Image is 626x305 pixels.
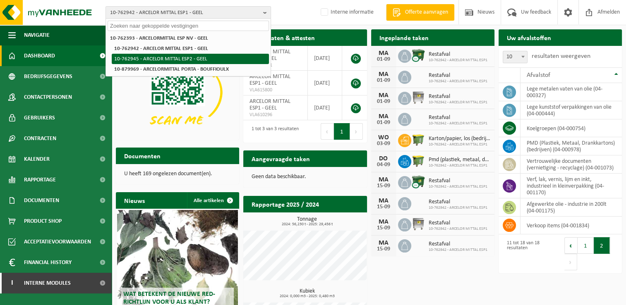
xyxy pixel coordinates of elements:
[429,205,487,210] span: 10-762942 - ARCELOR MITTAL ESP1
[24,128,56,149] span: Contracten
[24,66,72,87] span: Bedrijfsgegevens
[24,169,56,190] span: Rapportage
[375,92,392,99] div: MA
[429,157,490,163] span: Pmd (plastiek, metaal, drankkartons) (bedrijven)
[411,175,425,189] img: WB-1100-CU
[375,113,392,120] div: MA
[375,162,392,168] div: 04-09
[24,252,72,273] span: Financial History
[24,87,72,107] span: Contactpersonen
[520,101,622,119] td: lege kunststof verpakkingen van olie (04-000444)
[321,123,334,140] button: Previous
[564,237,578,254] button: Previous
[429,142,490,147] span: 10-762942 - ARCELOR MITTAL ESP1
[411,91,425,105] img: WB-1100-GAL-GY-02
[527,72,550,79] span: Afvalstof
[112,54,269,64] li: 10-762945 - ARCELOR MITTAL ESP2 - GEEL
[375,204,392,210] div: 15-09
[429,93,487,100] span: Restafval
[503,51,527,63] span: 10
[112,43,269,54] li: 10-762942 - ARCELOR MITTAL ESP1 - GEEL
[429,79,487,84] span: 10-762942 - ARCELOR MITTAL ESP1
[499,29,559,45] h2: Uw afvalstoffen
[24,211,62,231] span: Product Shop
[24,45,55,66] span: Dashboard
[124,171,231,177] p: U heeft 169 ongelezen document(en).
[371,29,437,45] h2: Ingeplande taken
[520,217,622,234] td: verkoop items (04-001834)
[520,119,622,137] td: koelgroepen (04-000754)
[386,4,454,21] a: Offerte aanvragen
[375,78,392,83] div: 01-09
[375,155,392,162] div: DO
[334,123,350,140] button: 1
[375,50,392,57] div: MA
[375,57,392,62] div: 01-09
[375,219,392,225] div: MA
[429,100,487,105] span: 10-762942 - ARCELOR MITTAL ESP1
[247,217,367,226] h3: Tonnage
[578,237,594,254] button: 1
[116,148,169,164] h2: Documenten
[375,240,392,246] div: MA
[503,51,528,63] span: 10
[429,163,490,168] span: 10-762942 - ARCELOR MITTAL ESP1
[308,71,343,95] td: [DATE]
[564,254,577,270] button: Next
[375,225,392,231] div: 15-09
[24,25,50,45] span: Navigatie
[429,241,487,248] span: Restafval
[305,212,366,229] a: Bekijk rapportage
[247,294,367,298] span: 2024: 0,000 m3 - 2025: 0,480 m3
[319,6,374,19] label: Interne informatie
[375,120,392,126] div: 01-09
[24,231,91,252] span: Acceptatievoorwaarden
[429,199,487,205] span: Restafval
[429,220,487,226] span: Restafval
[594,237,610,254] button: 2
[110,36,208,41] strong: 10-762393 - ARCELORMITTAL ESP NV - GEEL
[375,141,392,147] div: 03-09
[520,83,622,101] td: lege metalen vaten van olie (04-000327)
[243,196,327,212] h2: Rapportage 2025 / 2024
[252,174,358,180] p: Geen data beschikbaar.
[375,134,392,141] div: WO
[187,192,238,209] a: Alle artikelen
[247,222,367,226] span: 2024: 56,230 t - 2025: 29,456 t
[106,6,271,19] button: 10-762942 - ARCELOR MITTAL ESP1 - GEEL
[532,53,590,60] label: resultaten weergeven
[503,236,556,271] div: 11 tot 18 van 18 resultaten
[403,8,450,17] span: Offerte aanvragen
[411,133,425,147] img: WB-1100-HPE-GN-50
[249,74,290,86] span: ARCELOR MITTAL ESP1 - GEEL
[520,137,622,155] td: PMD (Plastiek, Metaal, Drankkartons) (bedrijven) (04-000978)
[520,198,622,217] td: afgewerkte olie - industrie in 200lt (04-001175)
[249,87,301,93] span: VLA615800
[429,226,487,231] span: 10-762942 - ARCELOR MITTAL ESP1
[429,184,487,189] span: 10-762942 - ARCELOR MITTAL ESP1
[411,217,425,231] img: WB-1100-GAL-GY-02
[411,154,425,168] img: WB-1100-HPE-GN-50
[375,71,392,78] div: MA
[247,122,299,141] div: 1 tot 3 van 3 resultaten
[520,174,622,198] td: verf, lak, vernis, lijm en inkt, industrieel in kleinverpakking (04-001170)
[116,46,239,138] img: Download de VHEPlus App
[243,29,323,45] h2: Certificaten & attesten
[411,48,425,62] img: WB-1100-CU
[249,112,301,118] span: VLA610296
[429,114,487,121] span: Restafval
[429,58,487,63] span: 10-762942 - ARCELOR MITTAL ESP1
[429,72,487,79] span: Restafval
[247,288,367,298] h3: Kubiek
[350,123,363,140] button: Next
[308,46,343,71] td: [DATE]
[110,7,260,19] span: 10-762942 - ARCELOR MITTAL ESP1 - GEEL
[308,95,343,120] td: [DATE]
[375,198,392,204] div: MA
[108,21,269,31] input: Zoeken naar gekoppelde vestigingen
[116,192,153,208] h2: Nieuws
[114,67,229,72] strong: 10-879969 - ARCELORMITTAL PORTA - BOUFFIOULX
[375,183,392,189] div: 15-09
[429,136,490,142] span: Karton/papier, los (bedrijven)
[375,99,392,105] div: 01-09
